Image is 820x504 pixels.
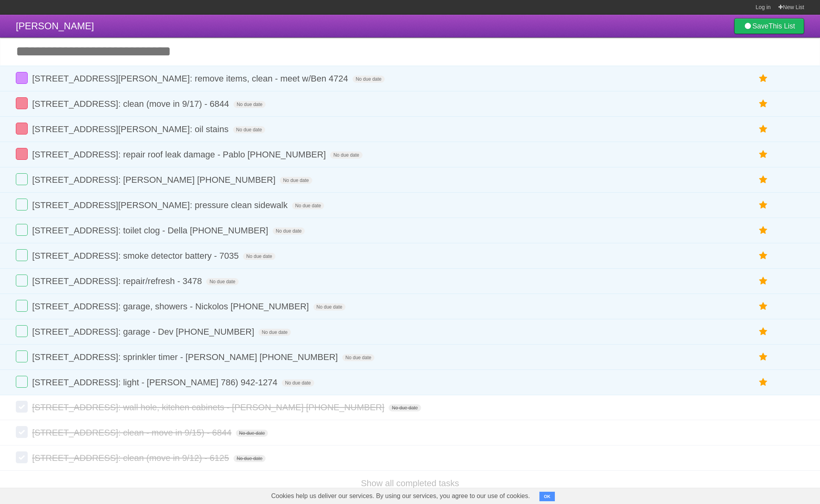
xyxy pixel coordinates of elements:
[233,126,265,133] span: No due date
[756,173,771,186] label: Star task
[756,123,771,136] label: Star task
[233,101,266,108] span: No due date
[330,152,362,159] span: No due date
[32,251,241,261] span: [STREET_ADDRESS]: smoke detector battery - 7035
[16,224,28,236] label: Done
[280,177,312,184] span: No due date
[32,352,340,362] span: [STREET_ADDRESS]: sprinkler timer - [PERSON_NAME] [PHONE_NUMBER]
[32,377,279,387] span: [STREET_ADDRESS]: light - [PERSON_NAME] 786) 942-1274
[32,150,328,159] span: [STREET_ADDRESS]: repair roof leak damage - Pablo [PHONE_NUMBER]
[282,379,314,387] span: No due date
[16,426,28,438] label: Done
[539,492,555,501] button: OK
[292,202,324,209] span: No due date
[769,22,795,30] b: This List
[16,376,28,388] label: Done
[756,148,771,161] label: Star task
[32,200,290,210] span: [STREET_ADDRESS][PERSON_NAME]: pressure clean sidewalk
[32,327,256,337] span: [STREET_ADDRESS]: garage - Dev [PHONE_NUMBER]
[734,18,804,34] a: SaveThis List
[16,325,28,337] label: Done
[32,453,231,463] span: [STREET_ADDRESS]: clean (move in 9/12) - 6125
[32,301,311,311] span: [STREET_ADDRESS]: garage, showers - Nickolos [PHONE_NUMBER]
[756,72,771,85] label: Star task
[32,225,270,235] span: [STREET_ADDRESS]: toilet clog - Della [PHONE_NUMBER]
[16,300,28,312] label: Done
[756,249,771,262] label: Star task
[756,97,771,110] label: Star task
[16,123,28,135] label: Done
[263,488,538,504] span: Cookies help us deliver our services. By using our services, you agree to our use of cookies.
[756,224,771,237] label: Star task
[32,74,350,83] span: [STREET_ADDRESS][PERSON_NAME]: remove items, clean - meet w/Ben 4724
[16,451,28,463] label: Done
[236,430,268,437] span: No due date
[16,97,28,109] label: Done
[313,303,345,311] span: No due date
[756,376,771,389] label: Star task
[16,401,28,413] label: Done
[16,21,94,31] span: [PERSON_NAME]
[756,199,771,212] label: Star task
[361,478,459,488] a: Show all completed tasks
[32,175,277,185] span: [STREET_ADDRESS]: [PERSON_NAME] [PHONE_NUMBER]
[233,455,266,462] span: No due date
[16,173,28,185] label: Done
[756,325,771,338] label: Star task
[756,300,771,313] label: Star task
[16,72,28,84] label: Done
[16,275,28,286] label: Done
[206,278,238,285] span: No due date
[16,148,28,160] label: Done
[389,404,421,411] span: No due date
[243,253,275,260] span: No due date
[16,351,28,362] label: Done
[353,76,385,83] span: No due date
[756,351,771,364] label: Star task
[16,199,28,210] label: Done
[273,227,305,235] span: No due date
[258,329,290,336] span: No due date
[16,249,28,261] label: Done
[32,99,231,109] span: [STREET_ADDRESS]: clean (move in 9/17) - 6844
[756,275,771,288] label: Star task
[342,354,374,361] span: No due date
[32,402,386,412] span: [STREET_ADDRESS]: wall hole, kitchen cabinets - [PERSON_NAME] [PHONE_NUMBER]
[32,124,230,134] span: [STREET_ADDRESS][PERSON_NAME]: oil stains
[32,276,204,286] span: [STREET_ADDRESS]: repair/refresh - 3478
[32,428,233,438] span: [STREET_ADDRESS]: clean - move in 9/15) - 6844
